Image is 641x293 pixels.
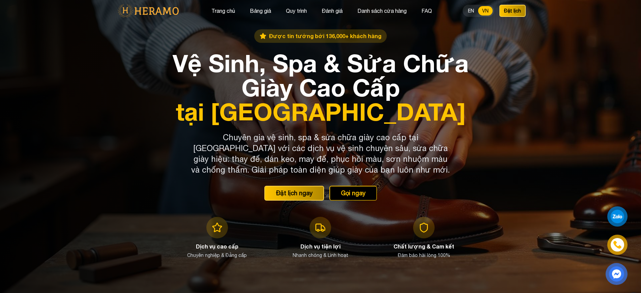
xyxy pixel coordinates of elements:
button: EN [464,6,478,16]
button: Bảng giá [248,6,273,15]
button: Đánh giá [320,6,345,15]
button: Gọi ngay [329,186,377,201]
button: Quy trình [284,6,309,15]
button: Trang chủ [209,6,237,15]
p: Đảm bảo hài lòng 100% [398,252,450,259]
button: VN [478,6,493,16]
h3: Chất lượng & Cam kết [394,242,454,251]
p: Chuyên nghiệp & Đẳng cấp [187,252,247,259]
h3: Dịch vụ tiện lợi [300,242,341,251]
img: phone-icon [613,241,621,249]
img: logo-with-text.png [116,4,181,18]
p: Chuyên gia vệ sinh, spa & sửa chữa giày cao cấp tại [GEOGRAPHIC_DATA] với các dịch vụ vệ sinh chu... [191,132,450,175]
span: Được tin tưởng bởi 136,000+ khách hàng [269,32,381,40]
a: phone-icon [608,236,627,254]
p: Nhanh chóng & Linh hoạt [293,252,348,259]
button: Đặt lịch [499,5,526,17]
button: Danh sách cửa hàng [355,6,409,15]
button: Đặt lịch ngay [264,186,324,201]
span: tại [GEOGRAPHIC_DATA] [170,99,472,124]
button: FAQ [419,6,434,15]
h1: Vệ Sinh, Spa & Sửa Chữa Giày Cao Cấp [170,51,472,124]
h3: Dịch vụ cao cấp [196,242,238,251]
